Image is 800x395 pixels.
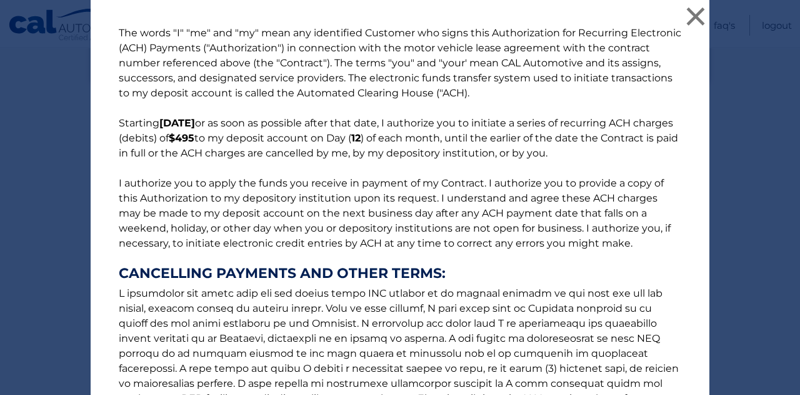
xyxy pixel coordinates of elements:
b: $495 [169,132,194,144]
b: [DATE] [159,117,195,129]
b: 12 [351,132,361,144]
strong: CANCELLING PAYMENTS AND OTHER TERMS: [119,266,681,281]
button: × [683,4,708,29]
